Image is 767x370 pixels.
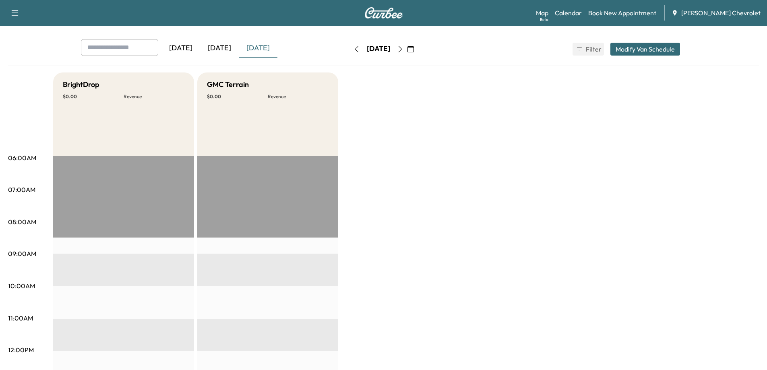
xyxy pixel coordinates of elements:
[681,8,761,18] span: [PERSON_NAME] Chevrolet
[239,39,277,58] div: [DATE]
[555,8,582,18] a: Calendar
[8,345,34,355] p: 12:00PM
[207,79,249,90] h5: GMC Terrain
[8,281,35,291] p: 10:00AM
[268,93,329,100] p: Revenue
[161,39,200,58] div: [DATE]
[610,43,680,56] button: Modify Van Schedule
[367,44,390,54] div: [DATE]
[207,93,268,100] p: $ 0.00
[8,185,35,194] p: 07:00AM
[8,249,36,258] p: 09:00AM
[573,43,604,56] button: Filter
[124,93,184,100] p: Revenue
[8,217,36,227] p: 08:00AM
[586,44,600,54] span: Filter
[8,313,33,323] p: 11:00AM
[200,39,239,58] div: [DATE]
[63,93,124,100] p: $ 0.00
[8,153,36,163] p: 06:00AM
[540,17,548,23] div: Beta
[536,8,548,18] a: MapBeta
[364,7,403,19] img: Curbee Logo
[588,8,656,18] a: Book New Appointment
[63,79,99,90] h5: BrightDrop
